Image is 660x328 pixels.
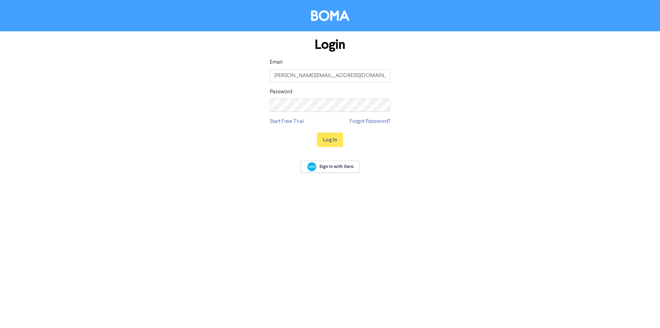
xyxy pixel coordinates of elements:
[307,162,316,171] img: Xero logo
[270,117,304,126] a: Start Free Trial
[317,133,343,147] button: Log In
[350,117,390,126] a: Forgot Password?
[311,10,349,21] img: BOMA Logo
[270,58,283,66] label: Email
[319,163,354,170] span: Sign In with Xero
[270,37,390,53] h1: Login
[270,88,292,96] label: Password
[300,161,360,173] a: Sign In with Xero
